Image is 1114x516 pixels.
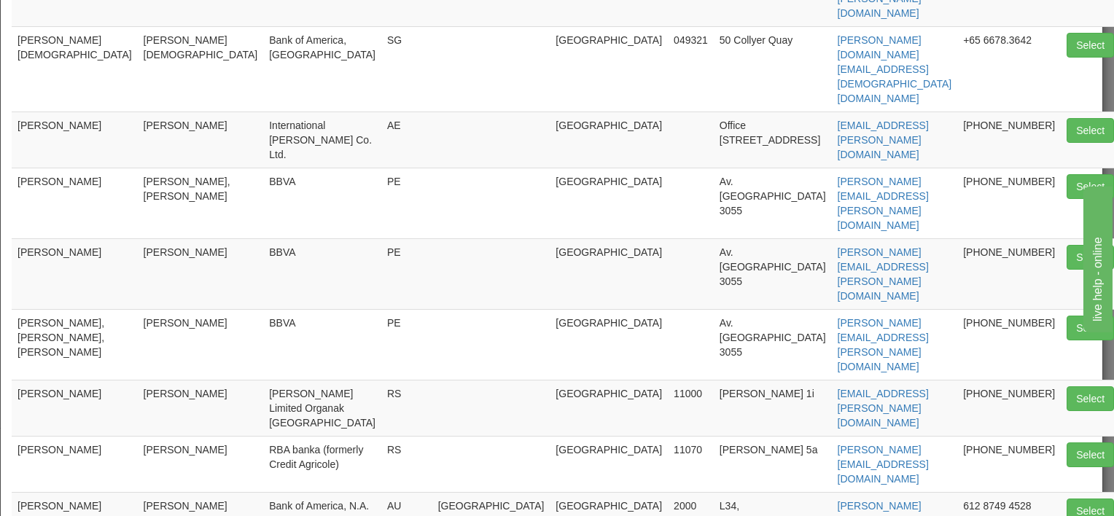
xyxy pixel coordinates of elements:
td: RS [381,380,432,436]
td: 11000 [668,380,714,436]
button: Select [1067,316,1114,340]
td: SG [381,26,432,112]
td: PE [381,168,432,238]
td: [PERSON_NAME], [PERSON_NAME], [PERSON_NAME] [12,309,138,380]
button: Select [1067,174,1114,199]
td: [PERSON_NAME] [12,112,138,168]
a: [PERSON_NAME][EMAIL_ADDRESS][DOMAIN_NAME] [838,444,929,485]
a: [PERSON_NAME][EMAIL_ADDRESS][PERSON_NAME][DOMAIN_NAME] [838,176,929,231]
div: live help - online [11,9,135,26]
td: 049321 [668,26,714,112]
td: [GEOGRAPHIC_DATA] [550,26,668,112]
td: [PHONE_NUMBER] [957,112,1061,168]
td: [GEOGRAPHIC_DATA] [550,436,668,492]
td: [PERSON_NAME] [138,380,264,436]
td: Av. [GEOGRAPHIC_DATA] 3055 [714,309,832,380]
td: PE [381,238,432,309]
td: [PHONE_NUMBER] [957,436,1061,492]
td: AE [381,112,432,168]
td: [PERSON_NAME] 1i [714,380,832,436]
td: Bank of America, [GEOGRAPHIC_DATA] [263,26,381,112]
td: [PHONE_NUMBER] [957,238,1061,309]
td: RBA banka (formerly Credit Agricole) [263,436,381,492]
td: [PERSON_NAME] [138,436,264,492]
td: [GEOGRAPHIC_DATA] [550,238,668,309]
td: [PERSON_NAME] [138,112,264,168]
td: [PHONE_NUMBER] [957,168,1061,238]
a: [PERSON_NAME][DOMAIN_NAME][EMAIL_ADDRESS][DEMOGRAPHIC_DATA][DOMAIN_NAME] [838,34,952,104]
td: BBVA [263,309,381,380]
iframe: chat widget [1080,184,1113,332]
td: 50 Collyer Quay [714,26,832,112]
button: Select [1067,386,1114,411]
td: RS [381,436,432,492]
a: [EMAIL_ADDRESS][PERSON_NAME][DOMAIN_NAME] [838,120,929,160]
td: [GEOGRAPHIC_DATA] [550,380,668,436]
td: [PERSON_NAME] [12,380,138,436]
td: 11070 [668,436,714,492]
td: [PHONE_NUMBER] [957,309,1061,380]
button: Select [1067,118,1114,143]
td: [GEOGRAPHIC_DATA] [550,112,668,168]
td: [GEOGRAPHIC_DATA] [550,309,668,380]
td: [PERSON_NAME][DEMOGRAPHIC_DATA] [12,26,138,112]
td: [PERSON_NAME][DEMOGRAPHIC_DATA] [138,26,264,112]
button: Select [1067,245,1114,270]
td: [PERSON_NAME] [138,309,264,380]
td: [PHONE_NUMBER] [957,380,1061,436]
td: +65 6678.3642 [957,26,1061,112]
td: [PERSON_NAME] [138,238,264,309]
td: [PERSON_NAME] 5a [714,436,832,492]
td: [PERSON_NAME] [12,238,138,309]
td: BBVA [263,238,381,309]
td: [GEOGRAPHIC_DATA] [550,168,668,238]
td: [PERSON_NAME] [12,436,138,492]
td: PE [381,309,432,380]
td: [PERSON_NAME], [PERSON_NAME] [138,168,264,238]
button: Select [1067,33,1114,58]
td: [PERSON_NAME] [12,168,138,238]
td: BBVA [263,168,381,238]
a: [EMAIL_ADDRESS][PERSON_NAME][DOMAIN_NAME] [838,388,929,429]
td: Office [STREET_ADDRESS] [714,112,832,168]
a: [PERSON_NAME][EMAIL_ADDRESS][PERSON_NAME][DOMAIN_NAME] [838,317,929,372]
td: [PERSON_NAME] Limited Organak [GEOGRAPHIC_DATA] [263,380,381,436]
td: Av. [GEOGRAPHIC_DATA] 3055 [714,238,832,309]
td: International [PERSON_NAME] Co. Ltd. [263,112,381,168]
td: Av. [GEOGRAPHIC_DATA] 3055 [714,168,832,238]
a: [PERSON_NAME][EMAIL_ADDRESS][PERSON_NAME][DOMAIN_NAME] [838,246,929,302]
button: Select [1067,442,1114,467]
